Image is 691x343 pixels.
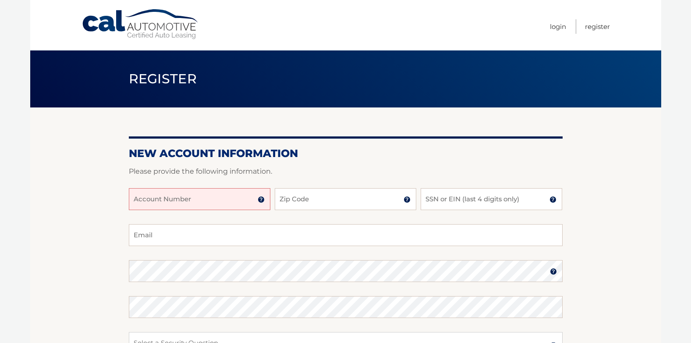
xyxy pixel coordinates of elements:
[129,188,270,210] input: Account Number
[275,188,416,210] input: Zip Code
[404,196,411,203] img: tooltip.svg
[550,19,566,34] a: Login
[129,224,563,246] input: Email
[550,268,557,275] img: tooltip.svg
[82,9,200,40] a: Cal Automotive
[585,19,610,34] a: Register
[549,196,556,203] img: tooltip.svg
[258,196,265,203] img: tooltip.svg
[129,147,563,160] h2: New Account Information
[129,71,197,87] span: Register
[421,188,562,210] input: SSN or EIN (last 4 digits only)
[129,165,563,178] p: Please provide the following information.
